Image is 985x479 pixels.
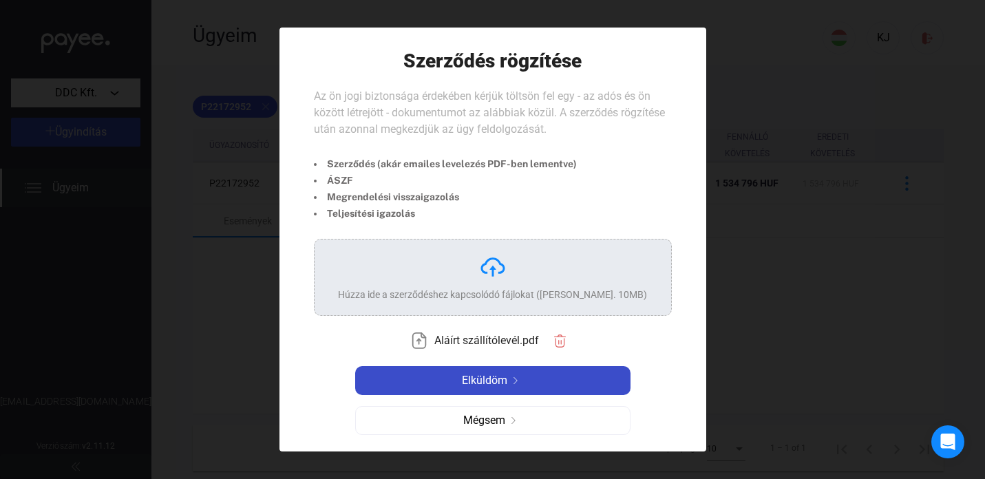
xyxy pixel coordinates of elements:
li: Megrendelési visszaigazolás [314,189,577,205]
button: Mégsemarrow-right-grey [355,406,631,435]
img: upload-cloud [479,253,507,281]
span: Mégsem [463,412,505,429]
span: Aláírt szállítólevél.pdf [434,332,539,349]
img: arrow-right-grey [505,417,522,424]
span: Elküldöm [462,372,507,389]
img: trash-red [553,334,567,348]
h1: Szerződés rögzítése [403,49,582,73]
div: Open Intercom Messenger [931,425,964,458]
li: Szerződés (akár emailes levelezés PDF-ben lementve) [314,156,577,172]
button: Elküldömarrow-right-white [355,366,631,395]
button: trash-red [546,326,575,355]
li: ÁSZF [314,172,577,189]
img: arrow-right-white [507,377,524,384]
span: Az ön jogi biztonsága érdekében kérjük töltsön fel egy - az adós és ön között létrejött - dokumen... [314,89,665,136]
div: Húzza ide a szerződéshez kapcsolódó fájlokat ([PERSON_NAME]. 10MB) [338,288,647,301]
img: upload-paper [411,332,427,349]
li: Teljesítési igazolás [314,205,577,222]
